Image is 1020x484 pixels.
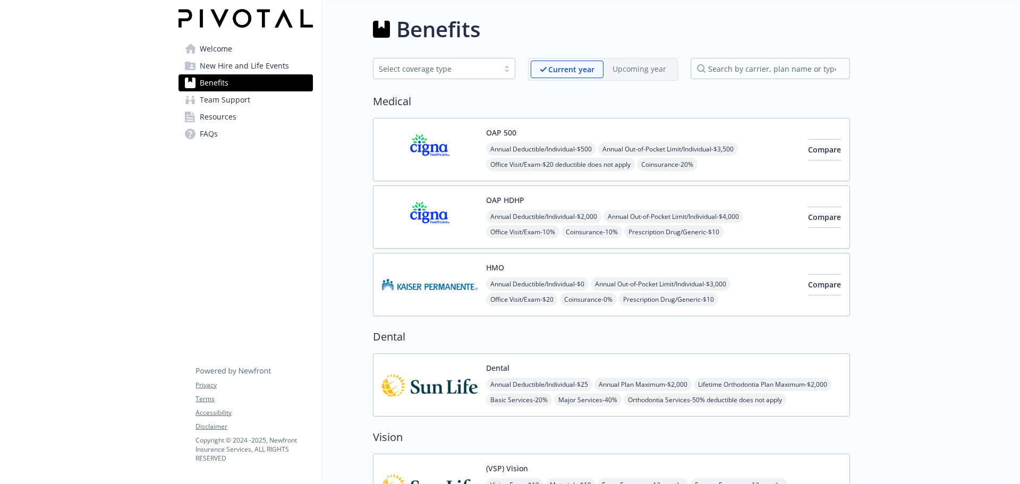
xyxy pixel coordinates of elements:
a: Benefits [178,74,313,91]
span: Major Services - 40% [554,393,622,406]
span: Lifetime Orthodontia Plan Maximum - $2,000 [694,378,831,391]
span: Compare [808,212,841,222]
a: Disclaimer [195,422,312,431]
span: Compare [808,145,841,155]
span: Coinsurance - 20% [637,158,698,171]
button: Dental [486,362,509,373]
p: Upcoming year [613,63,666,74]
span: Resources [200,108,236,125]
p: Current year [548,64,594,75]
span: Annual Plan Maximum - $2,000 [594,378,692,391]
a: New Hire and Life Events [178,57,313,74]
button: Compare [808,274,841,295]
p: Copyright © 2024 - 2025 , Newfront Insurance Services, ALL RIGHTS RESERVED [195,436,312,463]
span: Annual Out-of-Pocket Limit/Individual - $4,000 [603,210,743,223]
a: Team Support [178,91,313,108]
a: Privacy [195,380,312,390]
span: Office Visit/Exam - $20 deductible does not apply [486,158,635,171]
a: Welcome [178,40,313,57]
span: Annual Out-of-Pocket Limit/Individual - $3,000 [591,277,730,291]
span: Prescription Drug/Generic - $10 [619,293,718,306]
span: Office Visit/Exam - 10% [486,225,559,239]
h2: Vision [373,429,850,445]
span: Compare [808,279,841,290]
span: Annual Deductible/Individual - $500 [486,142,596,156]
span: Annual Deductible/Individual - $0 [486,277,589,291]
span: Annual Deductible/Individual - $2,000 [486,210,601,223]
button: Compare [808,139,841,160]
img: Sun Life Assurance Company of CA (US) carrier logo [382,362,478,407]
div: Select coverage type [379,63,494,74]
span: Team Support [200,91,250,108]
h2: Dental [373,329,850,345]
span: Annual Out-of-Pocket Limit/Individual - $3,500 [598,142,738,156]
h1: Benefits [396,13,480,45]
a: Terms [195,394,312,404]
img: CIGNA carrier logo [382,127,478,172]
span: Prescription Drug/Generic - $10 [624,225,724,239]
span: Coinsurance - 0% [560,293,617,306]
span: Upcoming year [603,61,675,78]
button: HMO [486,262,504,273]
h2: Medical [373,94,850,109]
span: Basic Services - 20% [486,393,552,406]
span: Welcome [200,40,232,57]
a: Accessibility [195,408,312,418]
span: Coinsurance - 10% [562,225,622,239]
img: Kaiser Permanente Insurance Company carrier logo [382,262,478,307]
span: New Hire and Life Events [200,57,289,74]
input: search by carrier, plan name or type [691,58,850,79]
button: Compare [808,207,841,228]
button: (VSP) Vision [486,463,528,474]
span: Benefits [200,74,228,91]
span: Annual Deductible/Individual - $25 [486,378,592,391]
img: CIGNA carrier logo [382,194,478,240]
a: Resources [178,108,313,125]
button: OAP 500 [486,127,516,138]
span: FAQs [200,125,218,142]
span: Orthodontia Services - 50% deductible does not apply [624,393,786,406]
button: OAP HDHP [486,194,524,206]
a: FAQs [178,125,313,142]
span: Office Visit/Exam - $20 [486,293,558,306]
